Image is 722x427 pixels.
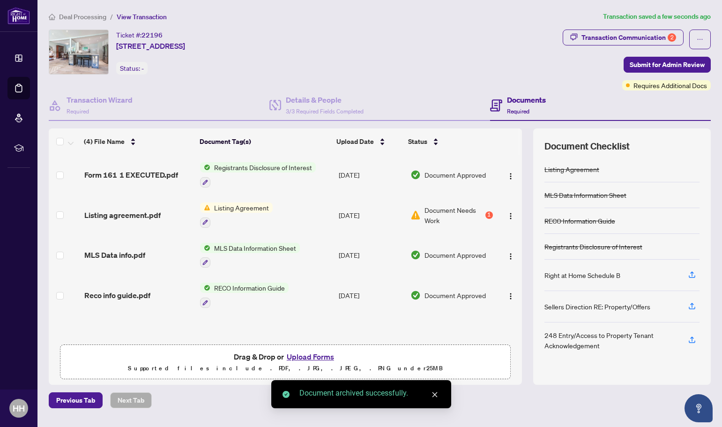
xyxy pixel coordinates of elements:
[200,283,289,308] button: Status IconRECO Information Guide
[507,94,546,105] h4: Documents
[633,80,707,90] span: Requires Additional Docs
[67,94,133,105] h4: Transaction Wizard
[299,388,440,399] div: Document archived successfully.
[336,136,374,147] span: Upload Date
[581,30,676,45] div: Transaction Communication
[110,11,113,22] li: /
[697,36,703,43] span: ellipsis
[200,202,210,213] img: Status Icon
[84,249,145,261] span: MLS Data info.pdf
[200,283,210,293] img: Status Icon
[67,108,89,115] span: Required
[196,128,333,155] th: Document Tag(s)
[544,216,615,226] div: RECO Information Guide
[116,62,148,75] div: Status:
[141,64,144,73] span: -
[60,345,510,380] span: Drag & Drop orUpload FormsSupported files include .PDF, .JPG, .JPEG, .PNG under25MB
[624,57,711,73] button: Submit for Admin Review
[200,162,316,187] button: Status IconRegistrants Disclosure of Interest
[49,30,108,74] img: IMG-W11950868_1.jpg
[432,391,438,398] span: close
[544,330,677,351] div: 248 Entry/Access to Property Tenant Acknowledgement
[200,162,210,172] img: Status Icon
[544,164,599,174] div: Listing Agreement
[503,247,518,262] button: Logo
[630,57,705,72] span: Submit for Admin Review
[503,208,518,223] button: Logo
[49,14,55,20] span: home
[507,172,514,180] img: Logo
[210,243,300,253] span: MLS Data Information Sheet
[563,30,684,45] button: Transaction Communication2
[408,136,427,147] span: Status
[544,241,642,252] div: Registrants Disclosure of Interest
[116,40,185,52] span: [STREET_ADDRESS]
[110,392,152,408] button: Next Tab
[424,205,483,225] span: Document Needs Work
[84,290,150,301] span: Reco info guide.pdf
[59,13,106,21] span: Deal Processing
[544,301,650,312] div: Sellers Direction RE: Property/Offers
[335,235,407,276] td: [DATE]
[507,108,529,115] span: Required
[410,250,421,260] img: Document Status
[424,290,486,300] span: Document Approved
[286,94,364,105] h4: Details & People
[49,392,103,408] button: Previous Tab
[424,170,486,180] span: Document Approved
[283,391,290,398] span: check-circle
[7,7,30,24] img: logo
[424,250,486,260] span: Document Approved
[284,351,337,363] button: Upload Forms
[210,162,316,172] span: Registrants Disclosure of Interest
[84,136,125,147] span: (4) File Name
[503,167,518,182] button: Logo
[507,253,514,260] img: Logo
[66,363,505,374] p: Supported files include .PDF, .JPG, .JPEG, .PNG under 25 MB
[335,275,407,315] td: [DATE]
[685,394,713,422] button: Open asap
[544,270,620,280] div: Right at Home Schedule B
[410,290,421,300] img: Document Status
[335,155,407,195] td: [DATE]
[544,190,626,200] div: MLS Data Information Sheet
[603,11,711,22] article: Transaction saved a few seconds ago
[210,202,273,213] span: Listing Agreement
[234,351,337,363] span: Drag & Drop or
[333,128,404,155] th: Upload Date
[84,169,178,180] span: Form 161 1 EXECUTED.pdf
[80,128,196,155] th: (4) File Name
[544,140,630,153] span: Document Checklist
[507,292,514,300] img: Logo
[286,108,364,115] span: 3/3 Required Fields Completed
[200,202,273,228] button: Status IconListing Agreement
[410,170,421,180] img: Document Status
[200,243,300,268] button: Status IconMLS Data Information Sheet
[335,195,407,235] td: [DATE]
[404,128,494,155] th: Status
[116,30,163,40] div: Ticket #:
[84,210,161,221] span: Listing agreement.pdf
[117,13,167,21] span: View Transaction
[56,393,95,408] span: Previous Tab
[668,33,676,42] div: 2
[200,243,210,253] img: Status Icon
[141,31,163,39] span: 22196
[13,402,25,415] span: HH
[503,288,518,303] button: Logo
[410,210,421,220] img: Document Status
[210,283,289,293] span: RECO Information Guide
[485,211,493,219] div: 1
[507,212,514,220] img: Logo
[430,390,440,400] a: Close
